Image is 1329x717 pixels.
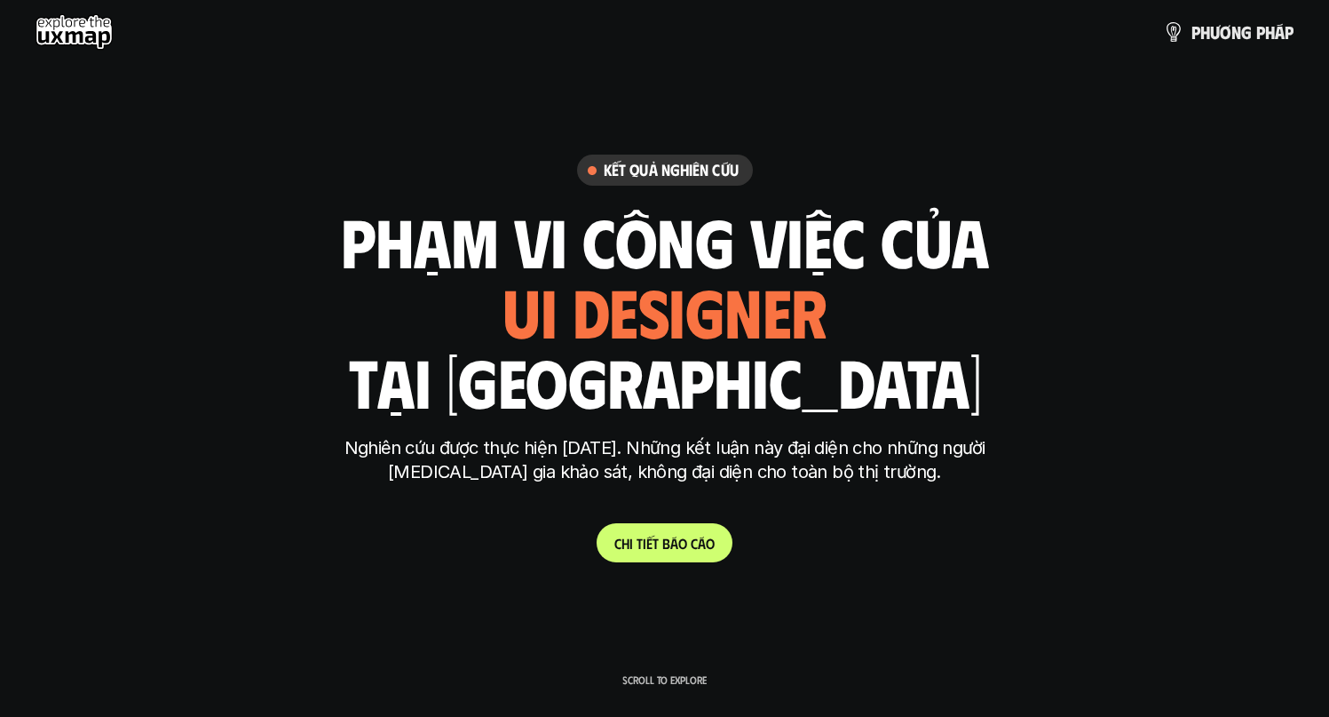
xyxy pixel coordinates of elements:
[332,436,998,484] p: Nghiên cứu được thực hiện [DATE]. Những kết luận này đại diện cho những người [MEDICAL_DATA] gia ...
[1220,22,1231,42] span: ơ
[1191,22,1200,42] span: p
[646,535,653,552] span: ế
[1256,22,1265,42] span: p
[1163,14,1293,50] a: phươngpháp
[1200,22,1210,42] span: h
[341,203,989,278] h1: phạm vi công việc của
[621,535,629,552] span: h
[706,535,715,552] span: o
[1210,22,1220,42] span: ư
[1265,22,1275,42] span: h
[629,535,633,552] span: i
[670,535,678,552] span: á
[653,535,659,552] span: t
[622,673,707,686] p: Scroll to explore
[1241,22,1252,42] span: g
[604,160,739,180] h6: Kết quả nghiên cứu
[678,535,687,552] span: o
[1275,22,1285,42] span: á
[1231,22,1241,42] span: n
[597,523,732,562] a: Chitiếtbáocáo
[698,535,706,552] span: á
[1285,22,1293,42] span: p
[637,535,643,552] span: t
[614,535,621,552] span: C
[348,344,981,418] h1: tại [GEOGRAPHIC_DATA]
[643,535,646,552] span: i
[691,535,698,552] span: c
[662,535,670,552] span: b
